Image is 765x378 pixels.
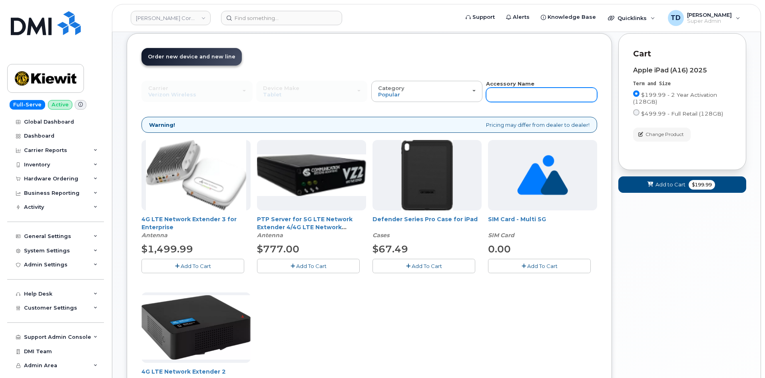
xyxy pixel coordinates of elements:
span: [PERSON_NAME] [687,12,732,18]
a: 4G LTE Network Extender 3 for Enterprise [141,216,237,231]
div: Term and Size [633,80,731,87]
span: Quicklinks [618,15,647,21]
span: Category [378,85,404,91]
img: no_image_found-2caef05468ed5679b831cfe6fc140e25e0c280774317ffc20a367ab7fd17291e.png [517,140,568,210]
strong: Accessory Name [486,80,534,87]
span: Super Admin [687,18,732,24]
span: Add To Cart [527,263,558,269]
span: Alerts [513,13,530,21]
div: PTP Server for 5G LTE Network Extender 4/4G LTE Network Extender 3 [257,215,366,239]
button: Category Popular [371,81,482,102]
div: Defender Series Pro Case for iPad [373,215,482,239]
span: $1,499.99 [141,243,193,255]
button: Add To Cart [373,259,475,273]
input: $499.99 - Full Retail (128GB) [633,109,639,116]
input: $199.99 - 2 Year Activation (128GB) [633,90,639,97]
a: Knowledge Base [535,9,602,25]
span: Knowledge Base [548,13,596,21]
button: Add To Cart [488,259,591,273]
a: SIM Card - Multi 5G [488,216,546,223]
span: Popular [378,91,400,98]
img: Casa_Sysem.png [257,154,366,196]
em: Antenna [257,232,283,239]
span: Change Product [645,131,684,138]
span: $499.99 - Full Retail (128GB) [641,110,723,117]
em: Cases [373,232,389,239]
em: SIM Card [488,232,514,239]
div: 4G LTE Network Extender 3 for Enterprise [141,215,251,239]
span: Add To Cart [296,263,327,269]
span: TD [671,13,681,23]
span: 0.00 [488,243,511,255]
div: Apple iPad (A16) 2025 [633,67,731,74]
input: Find something... [221,11,342,25]
span: Add to Cart [655,181,685,188]
span: $777.00 [257,243,299,255]
a: Defender Series Pro Case for iPad [373,216,478,223]
img: 4glte_extender.png [141,295,251,360]
span: Support [472,13,495,21]
strong: Warning! [149,121,175,129]
button: Add to Cart $199.99 [618,176,746,193]
div: Tauriq Dixon [662,10,746,26]
a: 4G LTE Network Extender 2 [141,368,226,375]
img: casa.png [146,140,247,210]
div: SIM Card - Multi 5G [488,215,597,239]
div: Pricing may differ from dealer to dealer! [141,117,597,133]
a: Support [460,9,500,25]
span: $67.49 [373,243,408,255]
span: Add To Cart [412,263,442,269]
a: Kiewit Corporation [131,11,211,25]
a: PTP Server for 5G LTE Network Extender 4/4G LTE Network Extender 3 [257,216,353,239]
span: $199.99 [689,180,715,190]
button: Add To Cart [141,259,244,273]
p: Cart [633,48,731,60]
iframe: Messenger Launcher [730,343,759,372]
button: Change Product [633,128,691,142]
a: Alerts [500,9,535,25]
em: Antenna [141,232,167,239]
button: Add To Cart [257,259,360,273]
img: defenderipad10thgen.png [401,140,453,210]
span: Order new device and new line [148,54,235,60]
span: $199.99 - 2 Year Activation (128GB) [633,92,717,105]
span: Add To Cart [181,263,211,269]
div: Quicklinks [602,10,661,26]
